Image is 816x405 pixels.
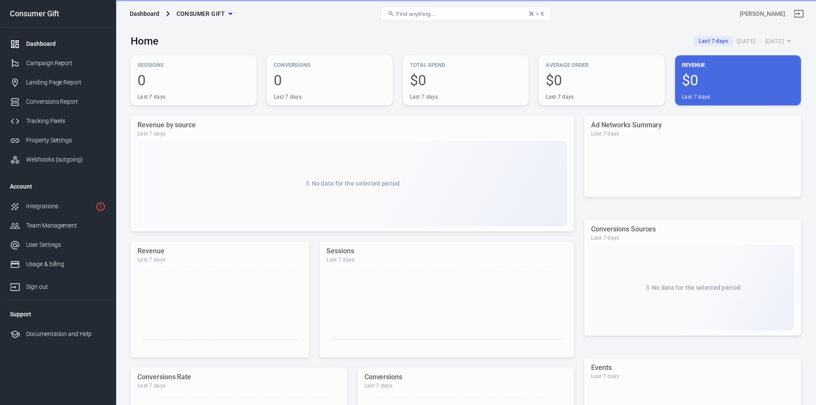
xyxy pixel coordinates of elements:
a: Campaign Report [3,54,113,73]
a: Landing Page Report [3,73,113,92]
div: Dashboard [130,9,159,18]
div: Dashboard [26,39,106,48]
a: User Settings [3,235,113,255]
div: Sign out [26,282,106,291]
div: Property Settings [26,136,106,145]
a: Conversions Report [3,92,113,111]
div: Conversions Report [26,97,106,106]
div: Consumer Gift [3,10,113,18]
a: Property Settings [3,131,113,150]
span: Consumer Gift [176,9,225,19]
a: Tracking Pixels [3,111,113,131]
div: Campaign Report [26,59,106,68]
a: Integrations [3,197,113,216]
div: Team Management [26,221,106,230]
div: Tracking Pixels [26,117,106,126]
a: Usage & billing [3,255,113,274]
div: Usage & billing [26,260,106,269]
div: Webhooks (outgoing) [26,155,106,164]
a: Dashboard [3,34,113,54]
div: Documentation and Help [26,330,106,339]
svg: 1 networks not verified yet [96,201,106,212]
a: Team Management [3,216,113,235]
a: Webhooks (outgoing) [3,150,113,169]
span: Find anything... [396,11,435,17]
button: Find anything...⌘ + K [380,6,552,21]
div: ⌘ + K [529,11,544,17]
a: Sign out [3,274,113,297]
div: Integrations [26,202,92,211]
a: Sign out [789,3,809,24]
li: Account [3,176,113,197]
div: Account id: juSFbWAb [740,9,785,18]
button: Consumer Gift [173,6,236,22]
div: User Settings [26,240,106,249]
div: Landing Page Report [26,78,106,87]
li: Support [3,304,113,324]
h3: Home [131,35,158,47]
